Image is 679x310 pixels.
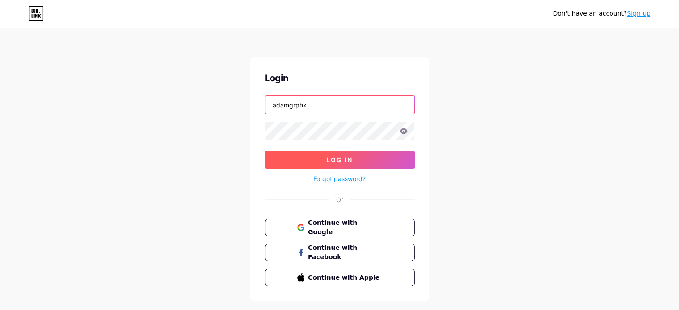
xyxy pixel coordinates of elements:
[265,151,415,169] button: Log In
[265,219,415,236] button: Continue with Google
[265,269,415,286] button: Continue with Apple
[313,174,366,183] a: Forgot password?
[308,218,382,237] span: Continue with Google
[326,156,353,164] span: Log In
[308,243,382,262] span: Continue with Facebook
[265,244,415,261] button: Continue with Facebook
[265,71,415,85] div: Login
[627,10,650,17] a: Sign up
[336,195,343,204] div: Or
[265,96,414,114] input: Username
[308,273,382,282] span: Continue with Apple
[553,9,650,18] div: Don't have an account?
